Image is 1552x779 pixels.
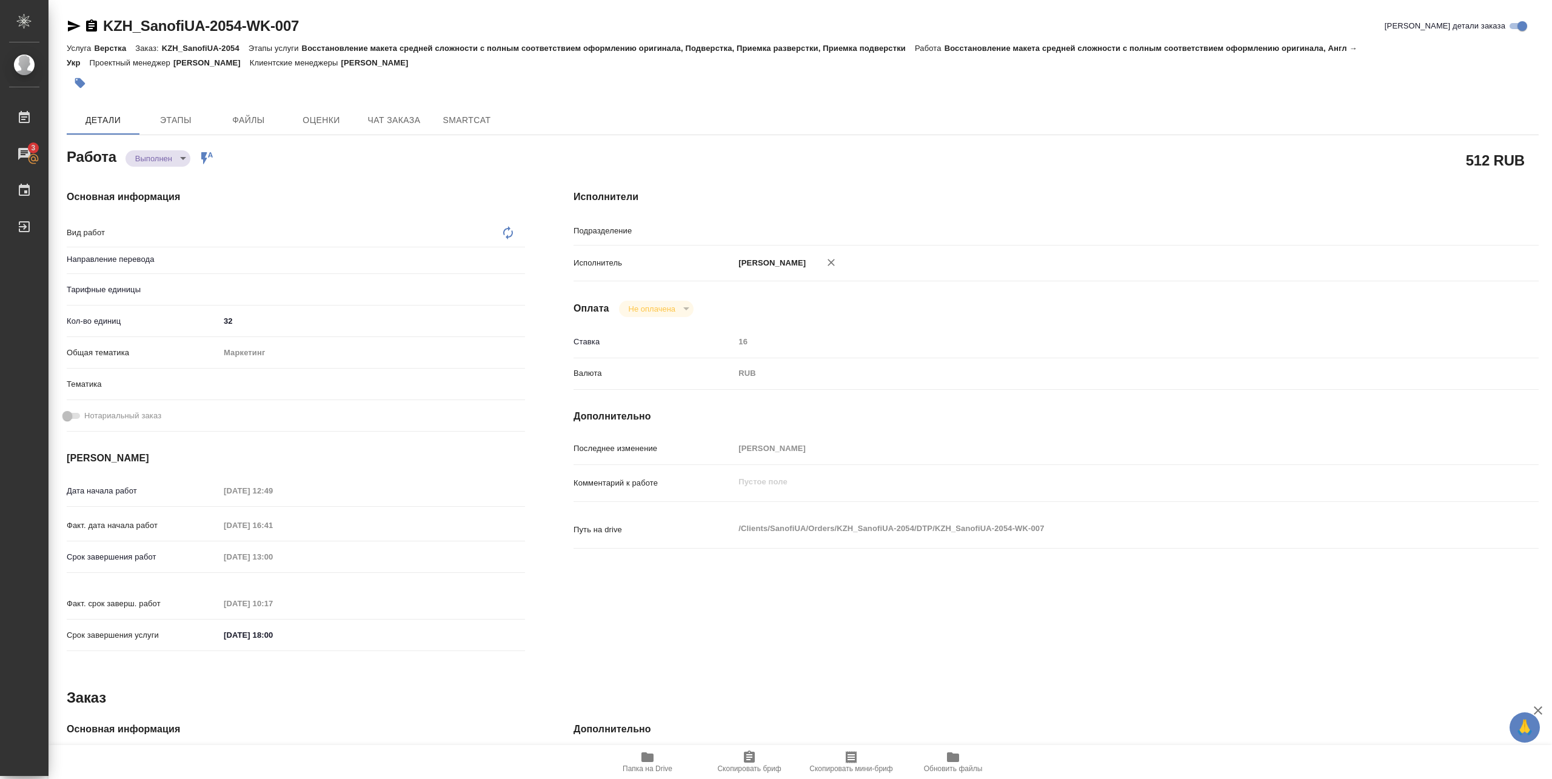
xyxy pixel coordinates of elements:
p: Тематика [67,378,219,390]
p: Дата начала работ [67,485,219,497]
span: Скопировать бриф [717,764,781,773]
input: ✎ Введи что-нибудь [219,626,326,644]
span: 3 [24,142,42,154]
p: Заказ: [135,44,161,53]
p: Вид работ [67,227,219,239]
p: Работа [915,44,945,53]
p: Комментарий к работе [574,477,734,489]
p: KZH_SanofiUA-2054 [162,44,249,53]
button: Обновить файлы [902,745,1004,779]
p: Срок завершения работ [67,551,219,563]
p: Тарифные единицы [67,284,219,296]
h4: Основная информация [67,190,525,204]
p: Кол-во единиц [67,315,219,327]
h2: Работа [67,145,116,167]
p: Восстановление макета средней сложности с полным соответствием оформлению оригинала, Подверстка, ... [302,44,915,53]
p: Последнее изменение [574,443,734,455]
p: Ставка [574,336,734,348]
h4: Исполнители [574,190,1539,204]
p: Проектный менеджер [89,58,173,67]
input: Пустое поле [734,333,1458,350]
textarea: /Clients/SanofiUA/Orders/KZH_SanofiUA-2054/DTP/KZH_SanofiUA-2054-WK-007 [734,518,1458,539]
input: Пустое поле [219,548,326,566]
input: Пустое поле [219,595,326,612]
h4: Оплата [574,301,609,316]
button: Добавить тэг [67,70,93,96]
div: Выполнен [619,301,694,317]
button: Папка на Drive [597,745,698,779]
span: Этапы [147,113,205,128]
button: Скопировать бриф [698,745,800,779]
button: Не оплачена [625,304,679,314]
span: Оценки [292,113,350,128]
span: SmartCat [438,113,496,128]
span: Детали [74,113,132,128]
p: Срок завершения услуги [67,629,219,641]
div: ​ [219,279,525,300]
p: Исполнитель [574,257,734,269]
input: Пустое поле [734,440,1458,457]
p: [PERSON_NAME] [734,257,806,269]
p: [PERSON_NAME] [173,58,250,67]
span: 🙏 [1514,715,1535,740]
p: [PERSON_NAME] [341,58,418,67]
a: KZH_SanofiUA-2054-WK-007 [103,18,299,34]
h2: 512 RUB [1466,150,1525,170]
p: Направление перевода [67,253,219,266]
span: Файлы [219,113,278,128]
p: Валюта [574,367,734,379]
h4: Дополнительно [574,722,1539,737]
p: Общая тематика [67,347,219,359]
span: Скопировать мини-бриф [809,764,892,773]
p: Клиентские менеджеры [250,58,341,67]
p: Факт. дата начала работ [67,520,219,532]
span: Нотариальный заказ [84,410,161,422]
button: 🙏 [1510,712,1540,743]
h2: Заказ [67,688,106,707]
h4: Основная информация [67,722,525,737]
div: Маркетинг [219,343,525,363]
span: Обновить файлы [924,764,983,773]
button: Скопировать ссылку [84,19,99,33]
p: Подразделение [574,225,734,237]
div: RUB [734,363,1458,384]
input: Пустое поле [219,517,326,534]
p: Факт. срок заверш. работ [67,598,219,610]
h4: Дополнительно [574,409,1539,424]
p: Услуга [67,44,94,53]
button: Скопировать мини-бриф [800,745,902,779]
input: Пустое поле [219,482,326,500]
span: Папка на Drive [623,764,672,773]
p: Путь на drive [574,524,734,536]
div: Выполнен [125,150,190,167]
p: Этапы услуги [249,44,302,53]
p: Верстка [94,44,135,53]
button: Скопировать ссылку для ЯМессенджера [67,19,81,33]
a: 3 [3,139,45,169]
span: Чат заказа [365,113,423,128]
input: ✎ Введи что-нибудь [219,312,525,330]
button: Удалить исполнителя [818,249,845,276]
div: ​ [219,374,525,395]
h4: [PERSON_NAME] [67,451,525,466]
span: [PERSON_NAME] детали заказа [1385,20,1505,32]
button: Выполнен [132,153,176,164]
